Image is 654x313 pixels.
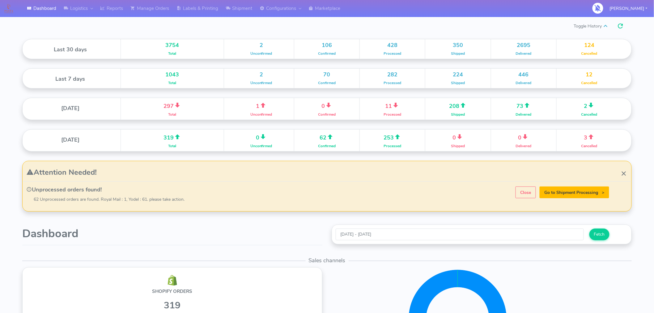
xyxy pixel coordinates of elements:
[34,300,311,311] h2: 319
[364,113,420,117] h6: Processed
[496,72,552,78] h4: 446
[233,81,289,85] h6: Unconfirmed
[125,52,219,56] h6: Total
[589,229,610,240] button: Fetch
[299,42,355,49] h4: 106
[364,72,420,78] h4: 282
[520,190,531,195] strong: Close
[299,113,355,117] h6: Confirmed
[34,196,631,203] p: 62 Unprocessed orders are found. Royal Mail : 1, Yodel : 61. please take action.
[24,76,116,82] h4: Last 7 days
[364,101,420,109] h4: 11
[233,42,289,49] h4: 2
[299,81,355,85] h6: Confirmed
[561,133,618,141] h4: 3
[125,72,219,78] h4: 1043
[306,257,349,264] span: Sales channels
[299,52,355,56] h6: Confirmed
[125,101,219,109] h4: 297
[561,72,618,78] h4: 12
[167,275,178,286] img: shopify
[561,42,618,49] h4: 124
[430,42,486,49] h4: 350
[496,144,552,148] h6: Delivered
[516,187,536,198] button: Close
[233,52,289,56] h6: Unconfirmed
[336,229,584,240] input: Pick the Date Range
[233,133,289,141] h4: 0
[430,101,486,109] h4: 208
[364,81,420,85] h6: Processed
[364,133,420,141] h4: 253
[34,289,311,294] h5: SHOPIFY ORDERS
[299,101,355,109] h4: 0
[233,72,289,78] h4: 2
[430,144,486,148] h6: Shipped
[299,133,355,141] h4: 62
[125,81,219,85] h6: Total
[26,168,631,176] h3: Attention Needed!
[605,2,652,15] button: [PERSON_NAME]
[299,144,355,148] h6: Confirmed
[561,144,618,148] h6: Cancelled
[125,42,219,49] h4: 3754
[496,101,552,109] h4: 73
[125,133,219,141] h4: 319
[430,113,486,117] h6: Shipped
[299,72,355,78] h4: 70
[364,42,420,49] h4: 428
[540,187,609,198] button: Go to Shipment Processing >
[364,144,420,148] h6: Processed
[496,133,552,141] h4: 0
[430,52,486,56] h6: Shipped
[430,133,486,141] h4: 0
[430,81,486,85] h6: Shipped
[561,101,618,109] h4: 2
[125,144,219,148] h6: Total
[430,72,486,78] h4: 224
[364,52,420,56] h6: Processed
[125,113,219,117] h6: Total
[561,81,618,85] h6: Cancelled
[26,187,631,193] h4: Unprocessed orders found!
[561,52,618,56] h6: Cancelled
[233,113,289,117] h6: Unconfirmed
[545,190,605,195] strong: Go to Shipment Processing >
[496,113,552,117] h6: Delivered
[233,101,289,109] h4: 1
[574,20,632,32] span: Toggle History
[496,42,552,49] h4: 2695
[24,47,116,53] h4: Last 30 days
[496,52,552,56] h6: Delivered
[496,81,552,85] h6: Delivered
[24,137,116,143] h4: [DATE]
[233,144,289,148] h6: Unconfirmed
[24,105,116,112] h4: [DATE]
[22,228,322,240] h1: Dashboard
[561,113,618,117] h6: Cancelled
